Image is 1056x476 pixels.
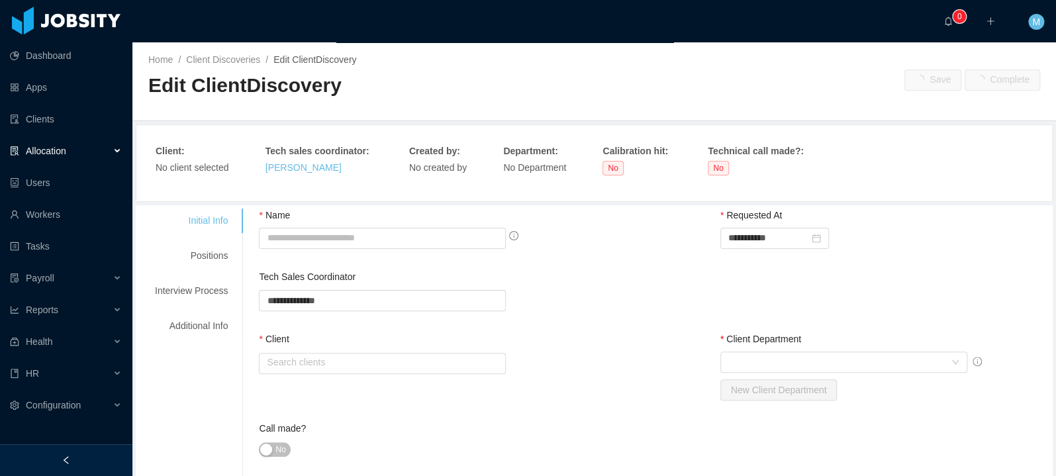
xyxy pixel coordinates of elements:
a: icon: profileTasks [10,233,122,260]
i: icon: calendar [812,234,821,243]
sup: 0 [953,10,966,23]
span: info-circle [509,231,518,240]
span: No [708,161,728,175]
input: Name [259,228,506,249]
i: icon: bell [943,17,953,26]
i: icon: line-chart [10,305,19,314]
a: Home [148,54,173,65]
span: No Department [503,162,566,173]
span: No client selected [156,162,229,173]
div: Additional Info [139,314,244,338]
i: icon: book [10,369,19,378]
button: New Client Department [720,379,838,401]
span: Client Department [726,334,801,344]
i: icon: file-protect [10,273,19,283]
i: icon: setting [10,401,19,410]
strong: Tech sales coordinator : [265,146,369,156]
span: Configuration [26,400,81,410]
span: info-circle [973,357,982,366]
span: No created by [409,162,467,173]
strong: Calibration hit : [602,146,668,156]
span: Allocation [26,146,66,156]
a: icon: userWorkers [10,201,122,228]
span: M [1032,14,1040,30]
a: icon: pie-chartDashboard [10,42,122,69]
span: Reports [26,305,58,315]
i: icon: solution [10,146,19,156]
label: Tech Sales Coordinator [259,271,356,282]
strong: Department : [503,146,557,156]
button: Call made? [259,442,290,457]
strong: Technical call made? : [708,146,803,156]
div: Interview Process [139,279,244,303]
span: No [275,443,285,456]
span: / [265,54,268,65]
div: Positions [139,244,244,268]
span: Payroll [26,273,54,283]
span: Health [26,336,52,347]
span: HR [26,368,39,379]
i: icon: medicine-box [10,337,19,346]
a: icon: appstoreApps [10,74,122,101]
span: Edit ClientDiscovery [273,54,356,65]
a: [PERSON_NAME] [265,162,342,173]
button: icon: loadingSave [904,70,961,91]
strong: Created by : [409,146,460,156]
label: Call made? [259,423,306,434]
span: / [178,54,181,65]
a: icon: robotUsers [10,169,122,196]
a: icon: auditClients [10,106,122,132]
label: Name [259,210,290,220]
span: No [602,161,623,175]
i: icon: plus [986,17,995,26]
strong: Client : [156,146,185,156]
a: Client Discoveries [186,54,260,65]
label: Client [259,334,289,344]
div: Initial Info [139,209,244,233]
span: Edit ClientDiscovery [148,74,342,96]
label: Requested At [720,210,783,220]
